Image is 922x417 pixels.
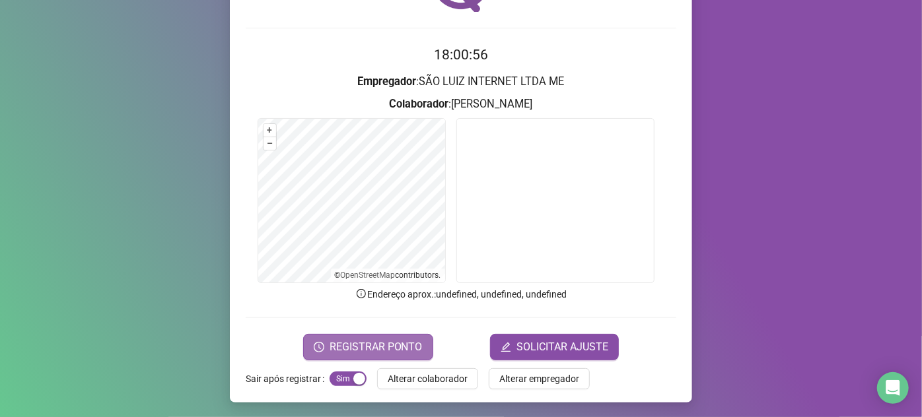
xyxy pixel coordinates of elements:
[516,339,608,355] span: SOLICITAR AJUSTE
[489,368,590,389] button: Alterar empregador
[264,137,276,150] button: –
[499,371,579,386] span: Alterar empregador
[335,271,441,280] li: © contributors.
[377,368,478,389] button: Alterar colaborador
[246,73,676,90] h3: : SÃO LUIZ INTERNET LTDA ME
[501,342,511,352] span: edit
[388,371,468,386] span: Alterar colaborador
[490,334,619,360] button: editSOLICITAR AJUSTE
[355,288,367,300] span: info-circle
[314,342,324,352] span: clock-circle
[246,287,676,302] p: Endereço aprox. : undefined, undefined, undefined
[434,47,488,63] time: 18:00:56
[303,334,433,360] button: REGISTRAR PONTO
[330,339,423,355] span: REGISTRAR PONTO
[264,124,276,137] button: +
[341,271,396,280] a: OpenStreetMap
[246,96,676,113] h3: : [PERSON_NAME]
[877,372,909,404] div: Open Intercom Messenger
[390,98,449,110] strong: Colaborador
[246,368,330,389] label: Sair após registrar
[358,75,417,88] strong: Empregador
